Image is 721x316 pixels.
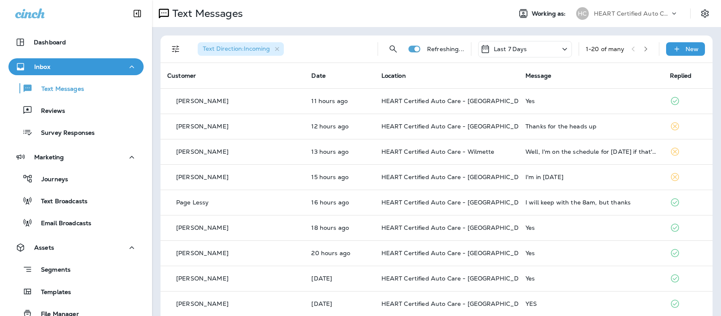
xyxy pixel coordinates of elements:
[33,198,87,206] p: Text Broadcasts
[532,10,568,17] span: Working as:
[594,10,670,17] p: HEART Certified Auto Care
[8,149,144,166] button: Marketing
[33,289,71,297] p: Templates
[525,98,656,104] div: Yes
[167,72,196,79] span: Customer
[34,154,64,161] p: Marketing
[525,174,656,180] div: I'm in tomorrow
[8,239,144,256] button: Assets
[176,123,229,130] p: [PERSON_NAME]
[33,85,84,93] p: Text Messages
[176,250,229,256] p: [PERSON_NAME]
[525,72,551,79] span: Message
[33,129,95,137] p: Survey Responses
[176,224,229,231] p: [PERSON_NAME]
[381,275,533,282] span: HEART Certified Auto Care - [GEOGRAPHIC_DATA]
[494,46,527,52] p: Last 7 Days
[670,72,692,79] span: Replied
[311,148,367,155] p: Sep 17, 2025 07:48 PM
[586,46,625,52] div: 1 - 20 of many
[169,7,243,20] p: Text Messages
[33,220,91,228] p: Email Broadcasts
[381,72,406,79] span: Location
[8,79,144,97] button: Text Messages
[311,123,367,130] p: Sep 17, 2025 09:23 PM
[34,63,50,70] p: Inbox
[311,174,367,180] p: Sep 17, 2025 05:59 PM
[311,275,367,282] p: Sep 17, 2025 09:13 AM
[311,250,367,256] p: Sep 17, 2025 01:20 PM
[8,58,144,75] button: Inbox
[125,5,149,22] button: Collapse Sidebar
[198,42,284,56] div: Text Direction:Incoming
[525,224,656,231] div: Yes
[686,46,699,52] p: New
[167,41,184,57] button: Filters
[525,275,656,282] div: Yes
[8,101,144,119] button: Reviews
[525,250,656,256] div: Yes
[176,199,209,206] p: Page Lessy
[525,199,656,206] div: I will keep with the 8am, but thanks
[311,300,367,307] p: Sep 17, 2025 09:11 AM
[8,214,144,232] button: Email Broadcasts
[176,275,229,282] p: [PERSON_NAME]
[381,300,533,308] span: HEART Certified Auto Care - [GEOGRAPHIC_DATA]
[176,98,229,104] p: [PERSON_NAME]
[311,224,367,231] p: Sep 17, 2025 02:40 PM
[8,192,144,210] button: Text Broadcasts
[34,244,54,251] p: Assets
[311,72,326,79] span: Date
[33,107,65,115] p: Reviews
[203,45,270,52] span: Text Direction : Incoming
[176,148,229,155] p: [PERSON_NAME]
[311,199,367,206] p: Sep 17, 2025 04:50 PM
[8,170,144,188] button: Journeys
[311,98,367,104] p: Sep 17, 2025 10:22 PM
[525,300,656,307] div: YES
[381,224,533,232] span: HEART Certified Auto Care - [GEOGRAPHIC_DATA]
[381,173,533,181] span: HEART Certified Auto Care - [GEOGRAPHIC_DATA]
[34,39,66,46] p: Dashboard
[381,249,533,257] span: HEART Certified Auto Care - [GEOGRAPHIC_DATA]
[427,46,464,52] p: Refreshing...
[525,123,656,130] div: Thanks for the heads up
[8,123,144,141] button: Survey Responses
[8,283,144,300] button: Templates
[525,148,656,155] div: Well, I'm on the schedule for tomorrow if that's still good.
[33,266,71,275] p: Segments
[176,174,229,180] p: [PERSON_NAME]
[176,300,229,307] p: [PERSON_NAME]
[576,7,589,20] div: HC
[381,199,533,206] span: HEART Certified Auto Care - [GEOGRAPHIC_DATA]
[385,41,402,57] button: Search Messages
[381,148,495,155] span: HEART Certified Auto Care - Wilmette
[33,176,68,184] p: Journeys
[8,260,144,278] button: Segments
[381,97,533,105] span: HEART Certified Auto Care - [GEOGRAPHIC_DATA]
[8,34,144,51] button: Dashboard
[697,6,713,21] button: Settings
[381,123,533,130] span: HEART Certified Auto Care - [GEOGRAPHIC_DATA]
